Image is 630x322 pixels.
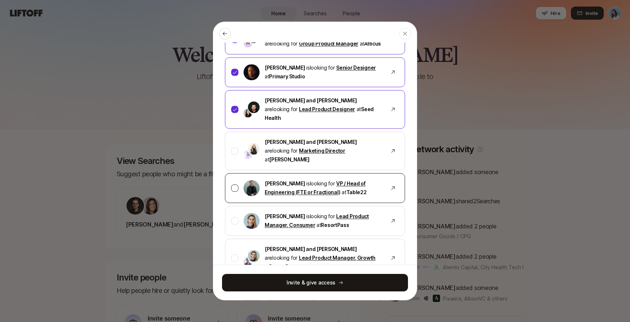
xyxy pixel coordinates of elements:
span: [PERSON_NAME] [265,180,305,186]
p: are looking for at [265,138,383,164]
span: [PERSON_NAME] [269,156,309,162]
p: G [246,150,250,159]
a: Lead Product Manager, Consumer [265,213,369,228]
a: VP / Head of Engineering (FTE or Fractional) [265,180,366,195]
span: Table22 [346,189,367,195]
a: Group Product Manager [299,40,358,47]
img: Ben Grove [248,101,260,113]
img: Sam Bernstein [244,180,260,196]
a: Senior Designer [336,64,376,71]
span: Atticus [364,40,381,47]
span: ResortPass [269,263,297,270]
img: Nicholas Pattison [244,64,260,80]
span: [PERSON_NAME] [265,64,305,71]
a: Lead Product Manager, Growth [299,255,376,261]
p: M [246,39,250,47]
p: are looking for at [265,245,383,271]
p: are looking for at [265,96,383,122]
span: ResortPass [321,222,349,228]
span: [PERSON_NAME] and [PERSON_NAME] [265,97,357,103]
a: Marketing Director [299,148,345,154]
span: [PERSON_NAME] and [PERSON_NAME] [265,246,357,252]
img: Amy Krym [244,213,260,229]
img: Jennifer Lee [244,109,252,117]
p: is looking for at [265,212,383,229]
span: Primary Studio [269,73,305,79]
button: Invite & give access [222,274,408,291]
p: is looking for at [265,179,383,197]
img: Amy Krym [248,250,260,262]
p: is looking for at [265,63,383,81]
span: [PERSON_NAME] [265,213,305,219]
img: Kait Stephens [248,143,260,154]
span: [PERSON_NAME] and [PERSON_NAME] [265,139,357,145]
img: Josh Berg [244,257,252,266]
a: Lead Product Designer [299,106,355,112]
